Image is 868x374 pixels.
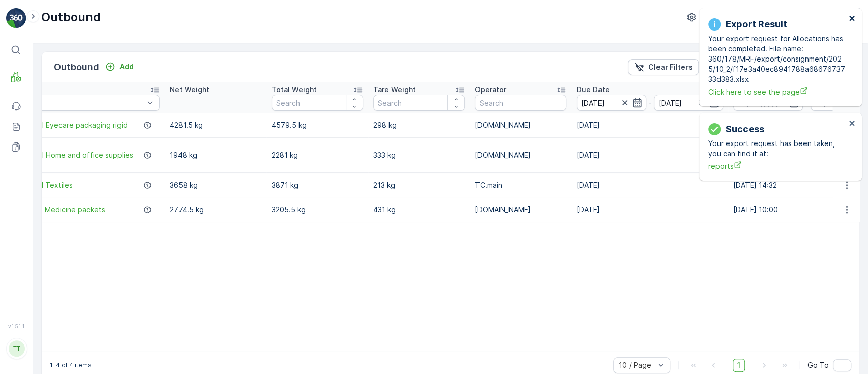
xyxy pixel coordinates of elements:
[572,197,728,222] td: [DATE]
[475,120,566,130] p: [DOMAIN_NAME]
[708,138,846,159] p: Your export request has been taken, you can find it at:
[726,17,787,32] p: Export Result
[373,84,416,95] p: Tare Weight
[572,113,728,138] td: [DATE]
[5,98,144,108] p: Select
[628,59,699,75] button: Clear Filters
[170,120,261,130] p: 4281.5 kg
[849,119,856,129] button: close
[9,340,25,357] div: TT
[849,14,856,24] button: close
[272,180,363,190] p: 3871 kg
[6,8,26,28] img: logo
[654,95,724,111] input: dd/mm/yyyy
[170,150,261,160] p: 1948 kg
[475,180,566,190] p: TC.main
[373,150,465,160] p: 333 kg
[119,62,134,72] p: Add
[475,84,506,95] p: Operator
[41,9,101,25] p: Outbound
[577,84,610,95] p: Due Date
[572,173,728,197] td: [DATE]
[373,180,465,190] p: 213 kg
[6,331,26,366] button: TT
[272,205,363,215] p: 3205.5 kg
[50,361,92,369] p: 1-4 of 4 items
[101,61,138,73] button: Add
[572,138,728,173] td: [DATE]
[373,205,465,215] p: 431 kg
[170,205,261,215] p: 2774.5 kg
[6,150,133,160] a: UK-PI0013 I Home and office supplies
[170,180,261,190] p: 3658 kg
[733,359,745,372] span: 1
[272,120,363,130] p: 4579.5 kg
[6,120,128,130] a: UK-A0008 I Eyecare packaging rigid
[648,97,652,109] p: -
[475,150,566,160] p: [DOMAIN_NAME]
[708,161,846,171] a: reports
[54,60,99,74] p: Outbound
[272,84,317,95] p: Total Weight
[577,95,646,111] input: dd/mm/yyyy
[708,87,846,97] a: Click here to see the page
[170,84,209,95] p: Net Weight
[373,95,465,111] input: Search
[272,95,363,111] input: Search
[807,360,829,370] span: Go To
[708,34,846,84] p: Your export request for Allocations has been completed. File name: 360/178/MRF/export/consignment...
[272,150,363,160] p: 2281 kg
[475,95,566,111] input: Search
[475,205,566,215] p: [DOMAIN_NAME]
[6,323,26,329] span: v 1.51.1
[726,122,764,136] p: Success
[373,120,465,130] p: 298 kg
[648,62,693,72] p: Clear Filters
[6,205,105,215] a: UK-A0016 I Medicine packets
